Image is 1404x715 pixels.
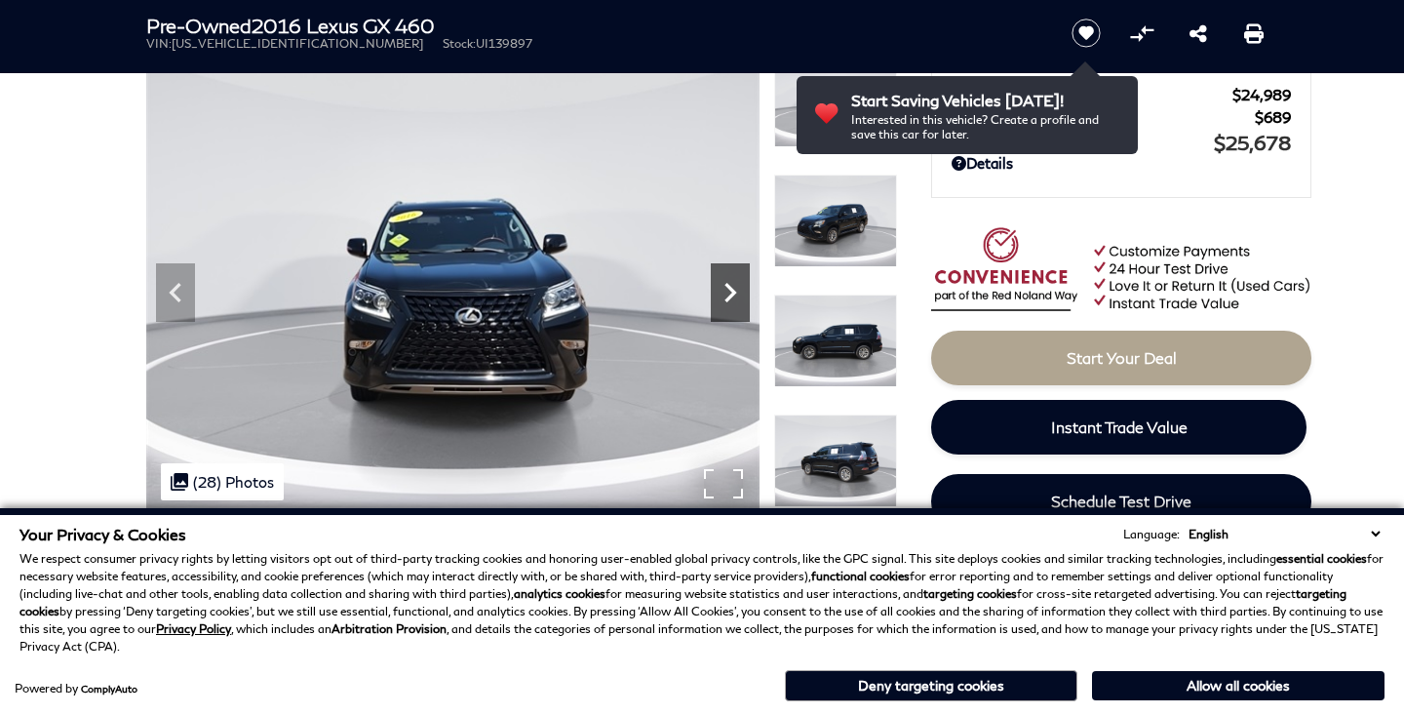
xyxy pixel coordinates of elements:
[146,55,760,515] img: Used 2016 Black Onyx Lexus 460 image 3
[952,108,1291,126] a: Dealer Handling $689
[1067,348,1177,367] span: Start Your Deal
[1276,551,1367,566] strong: essential cookies
[1051,492,1191,510] span: Schedule Test Drive
[1244,21,1264,45] a: Print this Pre-Owned 2016 Lexus GX 460
[156,263,195,322] div: Previous
[156,621,231,636] a: Privacy Policy
[923,586,1017,601] strong: targeting cookies
[1232,86,1291,103] span: $24,989
[331,621,447,636] strong: Arbitration Provision
[952,86,1291,103] a: Red [PERSON_NAME] $24,989
[1127,19,1156,48] button: Compare Vehicle
[931,474,1311,529] a: Schedule Test Drive
[931,331,1311,385] a: Start Your Deal
[1065,18,1108,49] button: Save vehicle
[952,86,1232,103] span: Red [PERSON_NAME]
[1184,525,1384,543] select: Language Select
[1214,131,1291,154] span: $25,678
[711,263,750,322] div: Next
[443,36,476,51] span: Stock:
[811,569,910,583] strong: functional cookies
[952,154,1291,172] a: Details
[1123,529,1180,540] div: Language:
[952,131,1291,154] a: Final Price $25,678
[774,175,897,267] img: Used 2016 Black Onyx Lexus 460 image 4
[172,36,423,51] span: [US_VEHICLE_IDENTIFICATION_NUMBER]
[161,463,284,500] div: (28) Photos
[15,683,137,695] div: Powered by
[931,400,1306,455] a: Instant Trade Value
[1189,21,1207,45] a: Share this Pre-Owned 2016 Lexus GX 460
[514,586,605,601] strong: analytics cookies
[774,295,897,387] img: Used 2016 Black Onyx Lexus 460 image 5
[146,15,1038,36] h1: 2016 Lexus GX 460
[952,108,1255,126] span: Dealer Handling
[774,55,897,147] img: Used 2016 Black Onyx Lexus 460 image 3
[146,36,172,51] span: VIN:
[785,670,1077,701] button: Deny targeting cookies
[476,36,532,51] span: UI139897
[952,132,1214,153] span: Final Price
[1051,417,1188,436] span: Instant Trade Value
[19,525,186,543] span: Your Privacy & Cookies
[774,415,897,507] img: Used 2016 Black Onyx Lexus 460 image 6
[81,683,137,695] a: ComplyAuto
[1255,108,1291,126] span: $689
[1092,671,1384,700] button: Allow all cookies
[19,550,1384,655] p: We respect consumer privacy rights by letting visitors opt out of third-party tracking cookies an...
[146,14,252,37] strong: Pre-Owned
